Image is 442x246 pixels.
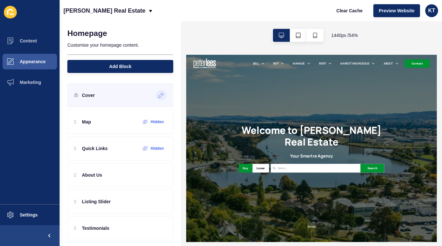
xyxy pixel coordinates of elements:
span: Clear Cache [336,7,363,14]
h1: Welcome to [PERSON_NAME] Real Estate [98,129,368,173]
a: RENT [247,12,261,20]
button: Clear Cache [331,4,368,17]
p: About Us [82,172,102,178]
img: Company logo [13,6,56,26]
a: MARKET KNOWLEDGE [287,12,341,20]
label: Hidden [151,146,164,151]
span: Preview Website [379,7,414,14]
a: SELL [124,12,136,20]
button: Lease [123,203,154,219]
a: ABOUT [367,12,385,20]
button: Add Block [67,60,173,73]
p: [PERSON_NAME] Real Estate [63,3,145,19]
p: Customise your homepage content. [67,38,173,52]
input: Select... [170,207,203,215]
a: BUY [162,12,172,20]
p: Listing Slider [82,198,111,205]
p: Testimonials [82,225,109,231]
button: Buy [98,203,123,219]
p: Cover [82,92,95,99]
p: Map [82,119,91,125]
label: Hidden [151,119,164,124]
h1: Homepage [67,29,107,38]
span: Add Block [109,63,131,70]
button: Search [324,203,368,219]
span: 1440 px / 54 % [331,32,358,39]
span: KT [428,7,435,14]
a: MANAGE [198,12,221,20]
button: Preview Website [373,4,420,17]
h2: Your Smartre Agency [193,183,273,193]
p: Quick Links [82,145,108,152]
